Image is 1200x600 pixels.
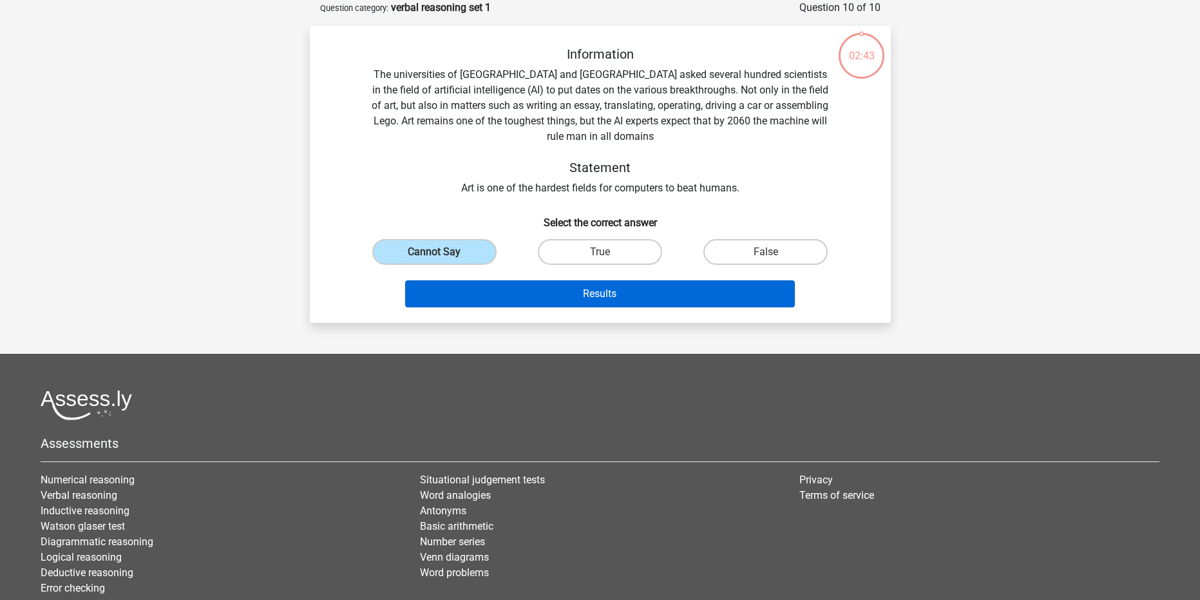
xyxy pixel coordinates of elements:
[420,566,489,579] a: Word problems
[330,206,870,229] h6: Select the correct answer
[320,3,388,13] small: Question category:
[420,520,493,532] a: Basic arithmetic
[538,239,662,265] label: True
[799,489,874,501] a: Terms of service
[420,505,466,517] a: Antonyms
[41,505,129,517] a: Inductive reasoning
[420,536,485,548] a: Number series
[372,160,829,175] h5: Statement
[391,1,491,14] strong: verbal reasoning set 1
[372,46,829,62] h5: Information
[41,520,125,532] a: Watson glaser test
[41,474,135,486] a: Numerical reasoning
[41,436,1159,451] h5: Assessments
[799,474,833,486] a: Privacy
[405,280,795,307] button: Results
[837,32,886,64] div: 02:43
[41,551,122,563] a: Logical reasoning
[41,390,132,420] img: Assessly logo
[420,551,489,563] a: Venn diagrams
[420,489,491,501] a: Word analogies
[41,566,133,579] a: Deductive reasoning
[41,582,105,594] a: Error checking
[372,239,497,265] label: Cannot Say
[330,46,870,196] div: The universities of [GEOGRAPHIC_DATA] and [GEOGRAPHIC_DATA] asked several hundred scientists in t...
[41,536,153,548] a: Diagrammatic reasoning
[41,489,117,501] a: Verbal reasoning
[703,239,828,265] label: False
[420,474,545,486] a: Situational judgement tests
